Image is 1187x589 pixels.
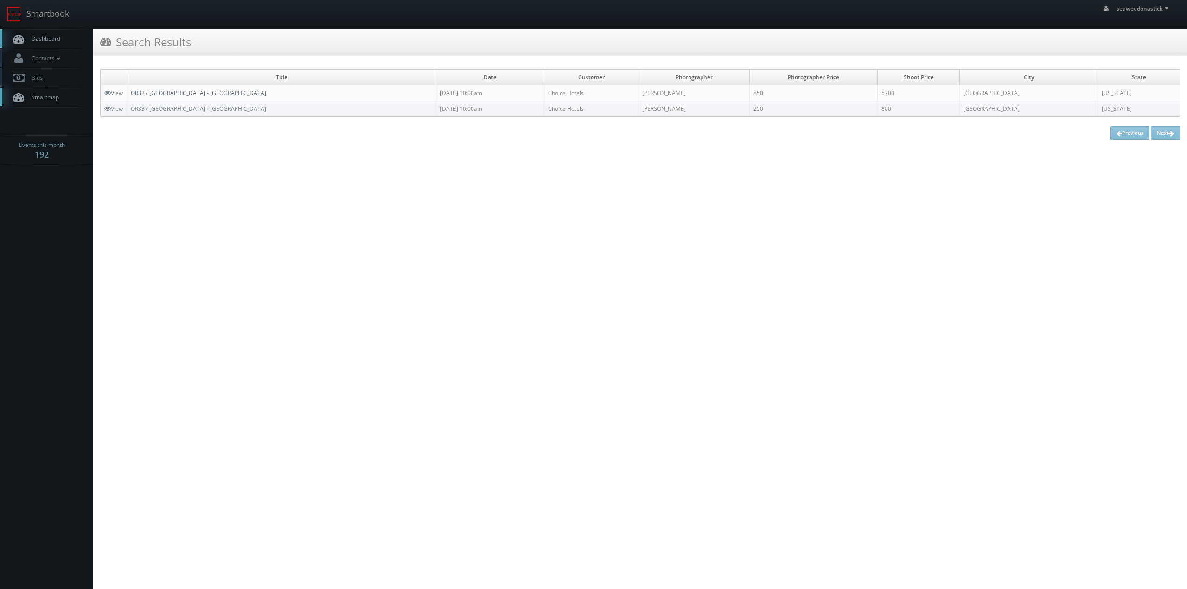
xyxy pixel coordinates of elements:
td: 850 [750,85,878,101]
span: Events this month [19,140,65,150]
a: View [104,89,123,97]
td: Photographer Price [750,70,878,85]
td: Choice Hotels [544,101,638,117]
td: 800 [878,101,960,117]
td: [PERSON_NAME] [638,101,750,117]
span: Dashboard [27,35,60,43]
td: Customer [544,70,638,85]
span: Contacts [27,54,63,62]
td: 250 [750,101,878,117]
td: [US_STATE] [1098,85,1180,101]
td: [GEOGRAPHIC_DATA] [960,101,1098,117]
img: smartbook-logo.png [7,7,22,22]
span: seaweedonastick [1117,5,1171,13]
span: Smartmap [27,93,59,101]
td: State [1098,70,1180,85]
td: Date [436,70,544,85]
h3: Search Results [100,34,191,50]
strong: 192 [35,149,49,160]
td: Photographer [638,70,750,85]
td: [PERSON_NAME] [638,85,750,101]
td: [GEOGRAPHIC_DATA] [960,85,1098,101]
a: OR337 [GEOGRAPHIC_DATA] - [GEOGRAPHIC_DATA] [131,89,266,97]
td: 5700 [878,85,960,101]
td: City [960,70,1098,85]
td: [DATE] 10:00am [436,85,544,101]
td: [US_STATE] [1098,101,1180,117]
td: Shoot Price [878,70,960,85]
a: View [104,105,123,113]
td: Title [127,70,436,85]
td: Choice Hotels [544,85,638,101]
td: [DATE] 10:00am [436,101,544,117]
a: OR337 [GEOGRAPHIC_DATA] - [GEOGRAPHIC_DATA] [131,105,266,113]
span: Bids [27,74,43,82]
